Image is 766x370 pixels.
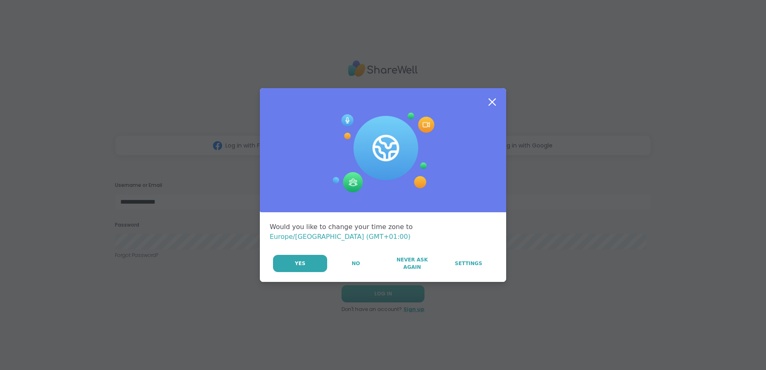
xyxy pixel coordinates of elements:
[270,233,411,241] span: Europe/[GEOGRAPHIC_DATA] (GMT+01:00)
[295,260,305,267] span: Yes
[352,260,360,267] span: No
[332,113,434,193] img: Session Experience
[270,222,496,242] div: Would you like to change your time zone to
[441,255,496,272] a: Settings
[388,256,436,271] span: Never Ask Again
[273,255,327,272] button: Yes
[455,260,482,267] span: Settings
[328,255,383,272] button: No
[384,255,440,272] button: Never Ask Again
